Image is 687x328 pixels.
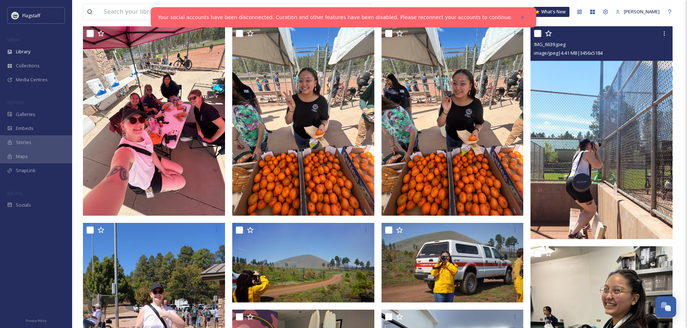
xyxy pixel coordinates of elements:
span: Socials [16,202,31,208]
button: Open Chat [655,296,676,317]
span: WIDGETS [7,100,24,105]
img: Grace.benally@flagstaffaz.gov-DSC03612.jpeg [382,223,524,302]
img: IMG_3821.JPG [232,26,374,215]
a: Your social accounts have been disconnected. Curation and other features have been disabled. Plea... [158,14,512,21]
span: Embeds [16,125,34,132]
span: Media Centres [16,76,48,83]
span: Library [16,48,30,55]
span: Collections [16,62,40,69]
span: [PERSON_NAME] [624,8,660,15]
img: Grace.benally@flagstaffaz.gov-IMG_0523.jpeg [232,223,374,302]
span: Galleries [16,111,35,118]
img: IMG_3822.JPG [83,26,225,215]
span: Privacy Policy [26,318,47,323]
span: SnapLink [16,167,36,174]
img: images%20%282%29.jpeg [12,12,19,19]
a: Privacy Policy [26,316,47,324]
span: MEDIA [7,37,20,42]
input: Search your library [100,4,299,20]
span: image/jpeg | 4.41 MB | 3456 x 5184 [534,50,603,56]
span: Maps [16,153,28,160]
img: IMG_6639.jpeg [530,26,673,239]
span: IMG_6639.jpeg [534,41,565,48]
a: [PERSON_NAME] [612,5,663,19]
img: IMG_3820.JPG [382,26,524,215]
span: Stories [16,139,31,146]
span: Flagstaff [22,12,40,19]
span: SOCIALS [7,190,22,196]
a: What's New [533,7,569,17]
a: View all files [325,5,367,19]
